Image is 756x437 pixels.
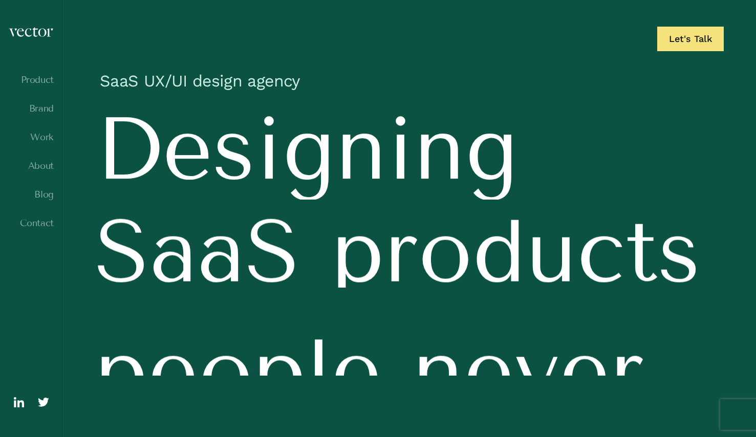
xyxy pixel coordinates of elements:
span: products [331,208,701,296]
a: About [8,161,54,171]
a: Let's Talk [657,27,724,51]
span: SaaS [95,208,300,296]
a: Contact [8,218,54,228]
h1: SaaS UX/UI design agency [95,65,724,101]
a: Product [8,75,54,85]
span: never [413,327,644,415]
span: people [95,327,382,415]
a: Brand [8,103,54,114]
a: Blog [8,189,54,200]
span: Designing [95,105,519,193]
a: Work [8,132,54,142]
